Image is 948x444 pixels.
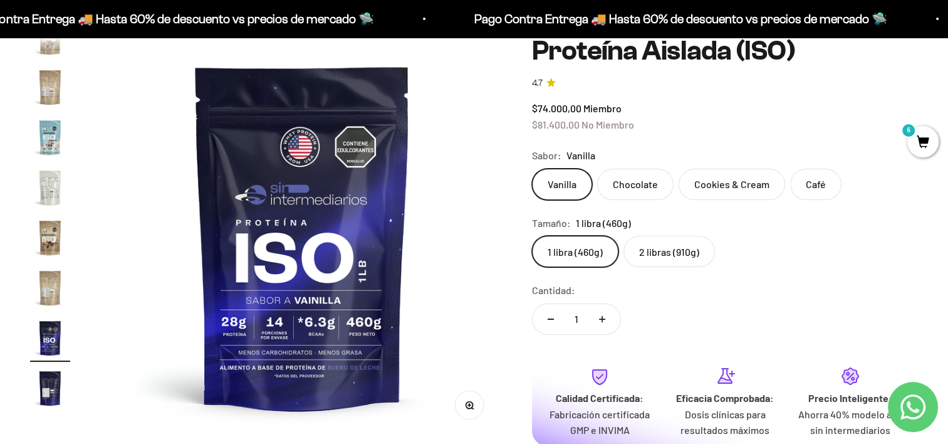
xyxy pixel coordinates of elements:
[547,406,652,438] p: Fabricación certificada GMP e INVIMA
[581,119,634,130] span: No Miembro
[532,77,918,90] a: 4.74.7 de 5.0 estrellas
[30,218,70,258] img: Proteína Aislada (ISO)
[30,318,70,358] img: Proteína Aislada (ISO)
[676,392,774,404] strong: Eficacia Comprobada:
[532,119,580,130] span: $81.400,00
[30,318,70,362] button: Ir al artículo 16
[102,36,503,438] img: Proteína Aislada (ISO)
[30,368,70,408] img: Proteína Aislada (ISO)
[532,36,918,66] h1: Proteína Aislada (ISO)
[30,167,70,211] button: Ir al artículo 13
[30,117,70,157] img: Proteína Aislada (ISO)
[532,77,543,90] span: 4.7
[584,304,620,334] button: Aumentar cantidad
[576,215,631,231] span: 1 libra (460g)
[30,67,70,111] button: Ir al artículo 11
[907,136,939,150] a: 6
[566,147,595,164] span: Vanilla
[30,67,70,107] img: Proteína Aislada (ISO)
[30,17,70,61] button: Ir al artículo 10
[30,268,70,312] button: Ir al artículo 15
[30,368,70,412] button: Ir al artículo 17
[583,102,622,114] span: Miembro
[532,215,571,231] legend: Tamaño:
[901,123,916,138] mark: 6
[30,268,70,308] img: Proteína Aislada (ISO)
[533,304,569,334] button: Reducir cantidad
[532,282,575,299] label: Cantidad:
[30,218,70,262] button: Ir al artículo 14
[798,406,903,438] p: Ahorra 40% modelo ágil sin intermediarios
[556,392,643,404] strong: Calidad Certificada:
[30,117,70,161] button: Ir al artículo 12
[672,406,778,438] p: Dosis clínicas para resultados máximos
[532,102,581,114] span: $74.000,00
[461,9,874,29] p: Pago Contra Entrega 🚚 Hasta 60% de descuento vs precios de mercado 🛸
[808,392,892,404] strong: Precio Inteligente:
[532,147,561,164] legend: Sabor:
[30,167,70,208] img: Proteína Aislada (ISO)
